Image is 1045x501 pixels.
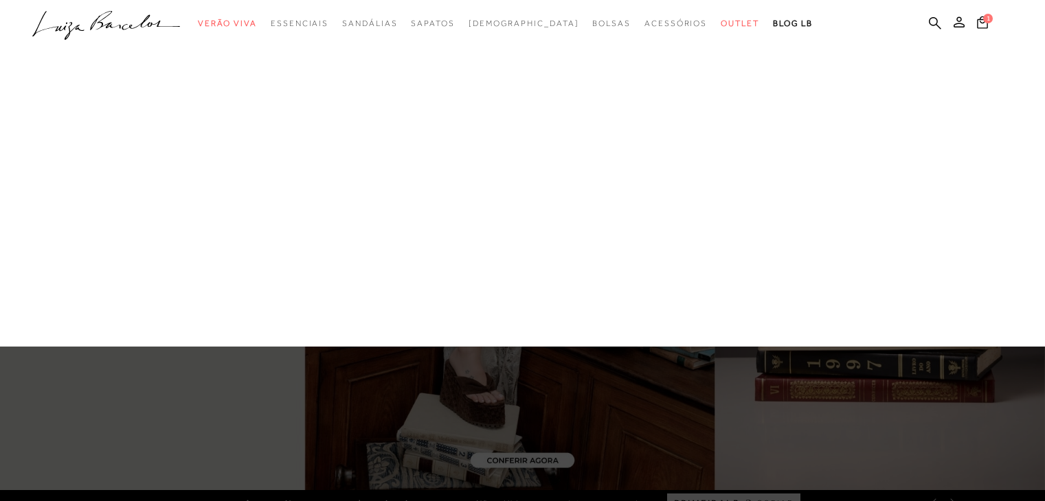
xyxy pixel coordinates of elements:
a: categoryNavScreenReaderText [592,11,631,36]
span: BLOG LB [773,19,813,28]
a: categoryNavScreenReaderText [721,11,759,36]
a: BLOG LB [773,11,813,36]
span: [DEMOGRAPHIC_DATA] [469,19,579,28]
a: categoryNavScreenReaderText [342,11,397,36]
span: Bolsas [592,19,631,28]
span: Verão Viva [198,19,257,28]
span: Sapatos [411,19,454,28]
span: Outlet [721,19,759,28]
a: noSubCategoriesText [469,11,579,36]
span: Sandálias [342,19,397,28]
a: categoryNavScreenReaderText [644,11,707,36]
span: 1 [983,14,993,23]
a: categoryNavScreenReaderText [198,11,257,36]
a: categoryNavScreenReaderText [271,11,328,36]
button: 1 [973,15,992,34]
span: Essenciais [271,19,328,28]
span: Acessórios [644,19,707,28]
a: categoryNavScreenReaderText [411,11,454,36]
